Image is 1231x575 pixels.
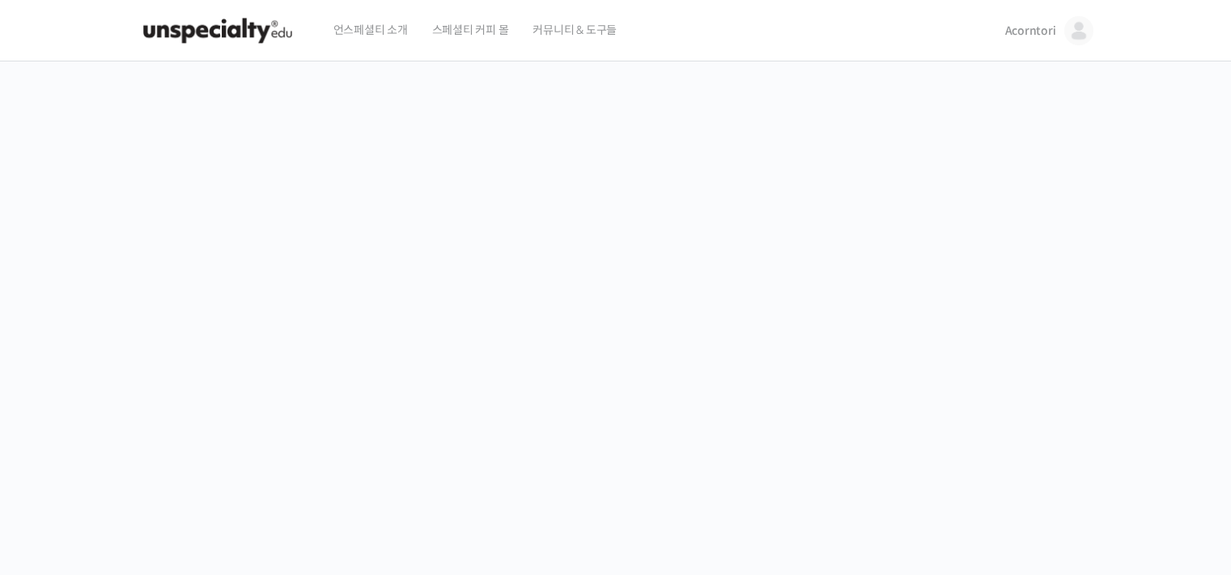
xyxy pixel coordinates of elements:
span: Acorntori [1005,23,1056,38]
p: [PERSON_NAME]을 다하는 당신을 위해, 최고와 함께 만든 커피 클래스 [16,247,1216,329]
p: 시간과 장소에 구애받지 않고, 검증된 커리큘럼으로 [16,336,1216,359]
